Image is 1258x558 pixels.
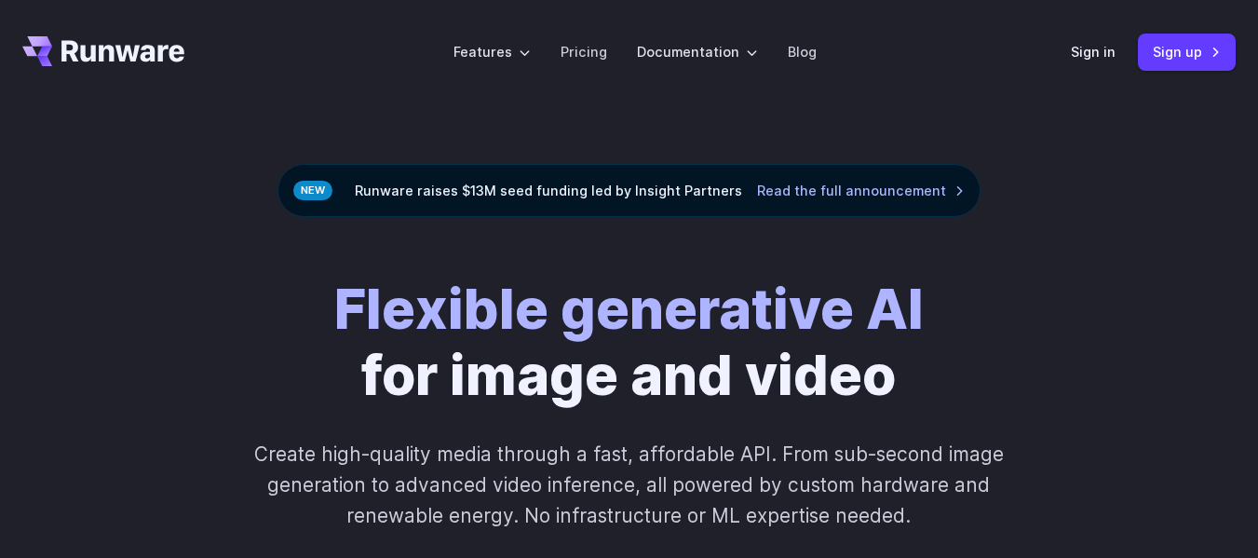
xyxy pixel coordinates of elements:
label: Features [453,41,531,62]
strong: Flexible generative AI [334,276,924,342]
a: Sign in [1071,41,1116,62]
a: Blog [788,41,817,62]
h1: for image and video [334,277,924,409]
a: Go to / [22,36,184,66]
p: Create high-quality media through a fast, affordable API. From sub-second image generation to adv... [241,439,1018,532]
a: Read the full announcement [757,180,965,201]
label: Documentation [637,41,758,62]
div: Runware raises $13M seed funding led by Insight Partners [277,164,981,217]
a: Pricing [561,41,607,62]
a: Sign up [1138,34,1236,70]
